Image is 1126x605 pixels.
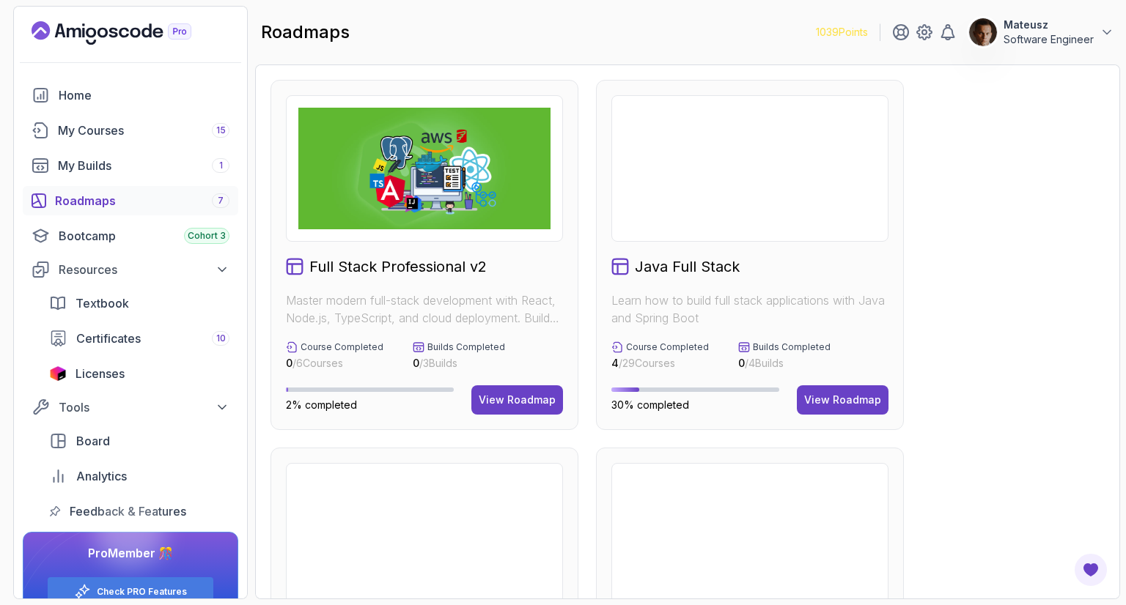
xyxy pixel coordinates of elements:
[286,398,357,411] span: 2% completed
[59,261,229,278] div: Resources
[261,21,350,44] h2: roadmaps
[286,357,292,369] span: 0
[1004,18,1094,32] p: Mateusz
[413,357,419,369] span: 0
[23,256,238,283] button: Resources
[40,426,238,456] a: board
[216,125,226,136] span: 15
[40,359,238,388] a: licenses
[1004,32,1094,47] p: Software Engineer
[216,333,226,344] span: 10
[471,385,563,415] button: View Roadmap
[23,81,238,110] a: home
[635,256,740,277] h2: Java Full Stack
[76,467,127,485] span: Analytics
[59,398,229,416] div: Tools
[49,366,67,381] img: jetbrains icon
[58,122,229,139] div: My Courses
[298,108,551,229] img: Full Stack Professional v2
[58,157,229,174] div: My Builds
[70,502,186,520] span: Feedback & Features
[76,330,141,347] span: Certificates
[188,230,226,242] span: Cohort 3
[738,357,745,369] span: 0
[59,227,229,245] div: Bootcamp
[968,18,1114,47] button: user profile imageMateuszSoftware Engineer
[40,497,238,526] a: feedback
[611,292,888,327] p: Learn how to build full stack applications with Java and Spring Boot
[611,356,709,371] p: / 29 Courses
[611,357,619,369] span: 4
[40,324,238,353] a: certificates
[76,294,129,312] span: Textbook
[797,385,888,415] button: View Roadmap
[23,221,238,250] a: bootcamp
[969,18,997,46] img: user profile image
[1073,552,1108,587] button: Open Feedback Button
[816,25,868,40] p: 1039 Points
[804,393,881,407] div: View Roadmap
[611,398,689,411] span: 30% completed
[76,432,110,450] span: Board
[55,192,229,209] div: Roadmaps
[479,393,556,407] div: View Roadmap
[738,356,831,371] p: / 4 Builds
[23,151,238,180] a: builds
[413,356,505,371] p: / 3 Builds
[59,86,229,104] div: Home
[309,256,487,277] h2: Full Stack Professional v2
[40,461,238,491] a: analytics
[23,116,238,145] a: courses
[76,365,125,382] span: Licenses
[301,341,383,353] p: Course Completed
[626,341,709,353] p: Course Completed
[427,341,505,353] p: Builds Completed
[23,186,238,215] a: roadmaps
[23,394,238,420] button: Tools
[219,160,223,171] span: 1
[40,289,238,318] a: textbook
[32,21,225,45] a: Landing page
[286,292,563,327] p: Master modern full-stack development with React, Node.js, TypeScript, and cloud deployment. Build...
[97,586,187,598] a: Check PRO Features
[753,341,831,353] p: Builds Completed
[286,356,383,371] p: / 6 Courses
[218,195,224,207] span: 7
